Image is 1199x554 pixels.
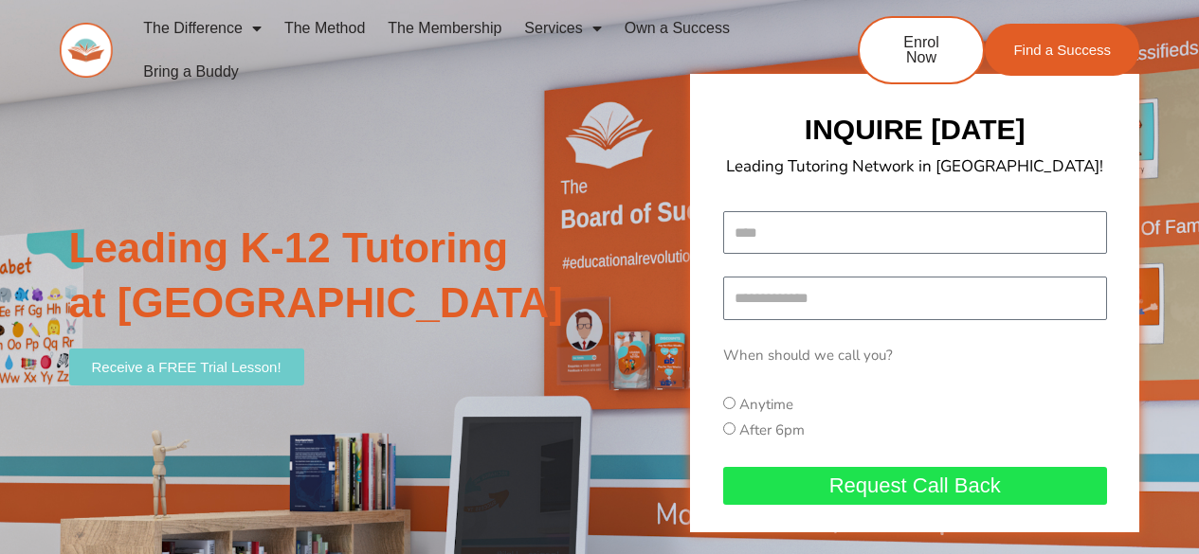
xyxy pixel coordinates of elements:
span: Receive a FREE Trial Lesson! [92,360,282,374]
a: Receive a FREE Trial Lesson! [69,348,304,385]
a: Own a Success [613,7,741,50]
div: When should we call you? [718,343,1112,369]
form: New Form [723,211,1107,528]
a: Find a Success [985,24,1139,76]
label: After 6pm [739,420,805,439]
a: The Difference [132,7,273,50]
a: Bring a Buddy [132,50,250,94]
h2: INQUIRE [DATE] [699,111,1130,148]
a: The Membership [376,7,513,50]
nav: Menu [132,7,795,94]
a: The Method [273,7,376,50]
button: Request Call Back [723,467,1107,505]
span: Request Call Back [829,475,1001,496]
span: Find a Success [1013,43,1111,57]
h2: Leading K-12 Tutoring at [GEOGRAPHIC_DATA] [69,221,681,329]
a: Services [513,7,612,50]
a: Enrol Now [858,16,985,84]
span: Enrol Now [888,35,954,65]
label: Anytime [739,395,793,414]
p: Leading Tutoring Network in [GEOGRAPHIC_DATA]! [685,152,1144,182]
